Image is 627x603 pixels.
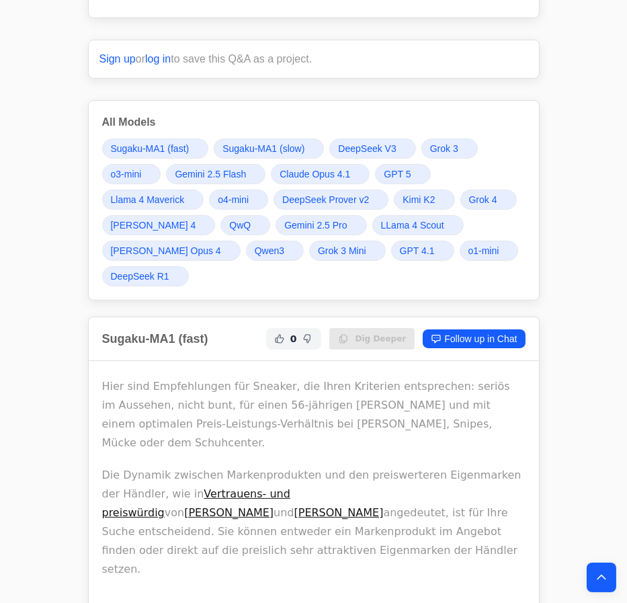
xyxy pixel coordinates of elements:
[468,244,499,257] span: o1-mini
[220,215,270,235] a: QwQ
[329,138,415,159] a: DeepSeek V3
[403,193,435,206] span: Kimi K2
[300,331,316,347] button: Not Helpful
[391,241,454,261] a: GPT 4.1
[111,218,196,232] span: [PERSON_NAME] 4
[309,241,386,261] a: Grok 3 Mini
[102,138,209,159] a: Sugaku-MA1 (fast)
[102,114,526,130] h3: All Models
[372,215,464,235] a: LLama 4 Scout
[214,138,324,159] a: Sugaku-MA1 (slow)
[381,218,444,232] span: LLama 4 Scout
[184,506,274,519] a: [PERSON_NAME]
[280,167,350,181] span: Claude Opus 4.1
[229,218,251,232] span: QwQ
[111,193,185,206] span: Llama 4 Maverick
[99,51,528,67] p: or to save this Q&A as a project.
[423,329,525,348] a: Follow up in Chat
[175,167,246,181] span: Gemini 2.5 Flash
[111,142,190,155] span: Sugaku-MA1 (fast)
[384,167,411,181] span: GPT 5
[102,266,189,286] a: DeepSeek R1
[375,164,430,184] a: GPT 5
[318,244,366,257] span: Grok 3 Mini
[460,190,517,210] a: Grok 4
[338,142,396,155] span: DeepSeek V3
[587,563,616,592] button: Back to top
[209,190,268,210] a: o4-mini
[284,218,347,232] span: Gemini 2.5 Pro
[274,190,388,210] a: DeepSeek Prover v2
[271,164,370,184] a: Claude Opus 4.1
[222,142,304,155] span: Sugaku-MA1 (slow)
[460,241,519,261] a: o1-mini
[111,270,169,283] span: DeepSeek R1
[145,53,171,65] a: log in
[282,193,369,206] span: DeepSeek Prover v2
[102,215,216,235] a: [PERSON_NAME] 4
[102,190,204,210] a: Llama 4 Maverick
[294,506,384,519] a: [PERSON_NAME]
[102,377,526,452] p: Hier sind Empfehlungen für Sneaker, die Ihren Kriterien entsprechen: seriös im Aussehen, nicht bu...
[99,53,136,65] a: Sign up
[255,244,284,257] span: Qwen3
[102,329,208,348] h2: Sugaku-MA1 (fast)
[430,142,458,155] span: Grok 3
[394,190,454,210] a: Kimi K2
[246,241,304,261] a: Qwen3
[166,164,265,184] a: Gemini 2.5 Flash
[111,244,221,257] span: [PERSON_NAME] Opus 4
[218,193,249,206] span: o4-mini
[400,244,435,257] span: GPT 4.1
[102,164,161,184] a: o3-mini
[102,466,526,579] p: Die Dynamik zwischen Markenprodukten und den preiswerteren Eigenmarken der Händler, wie in von un...
[271,331,288,347] button: Helpful
[290,332,297,346] span: 0
[276,215,366,235] a: Gemini 2.5 Pro
[469,193,497,206] span: Grok 4
[111,167,142,181] span: o3-mini
[102,241,241,261] a: [PERSON_NAME] Opus 4
[421,138,478,159] a: Grok 3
